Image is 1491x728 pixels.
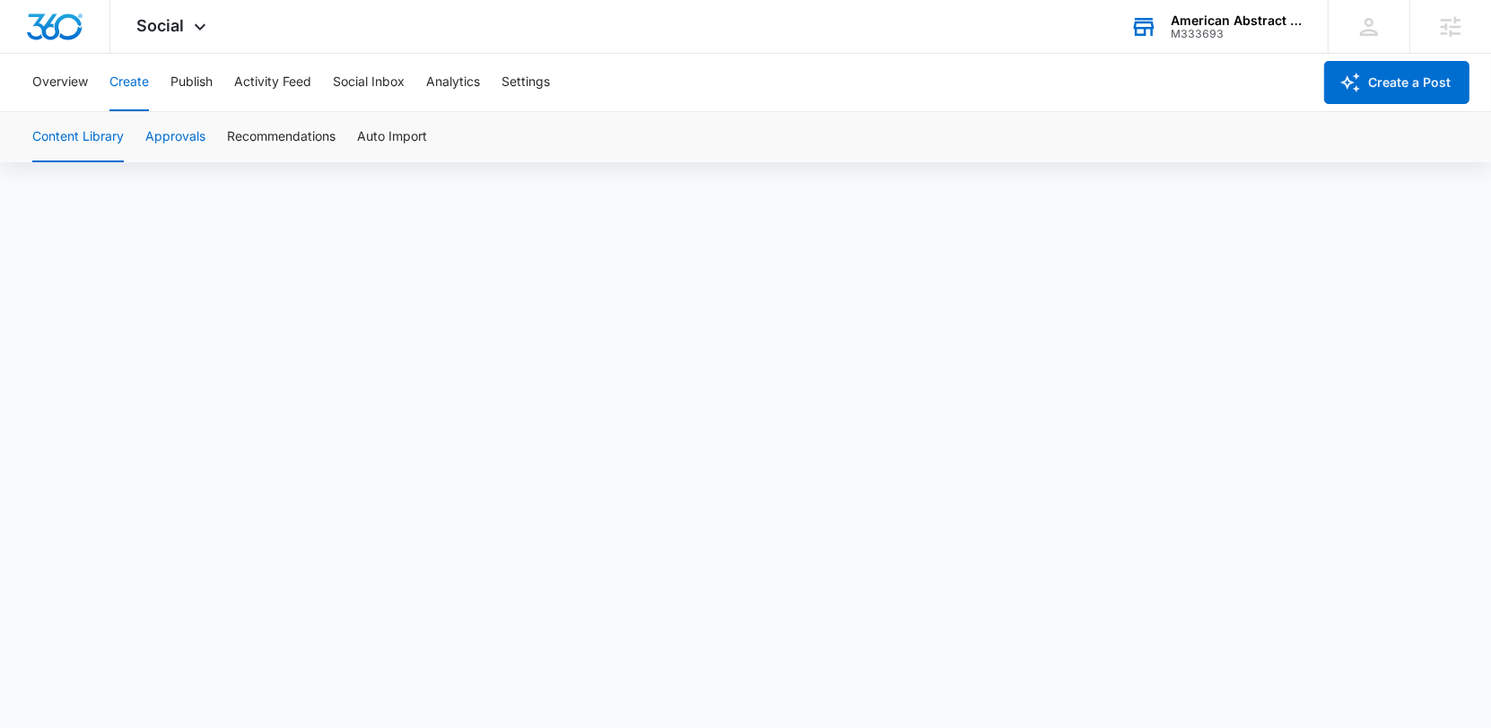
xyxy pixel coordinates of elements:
[145,112,205,162] button: Approvals
[109,54,149,111] button: Create
[426,54,480,111] button: Analytics
[170,54,213,111] button: Publish
[501,54,550,111] button: Settings
[32,54,88,111] button: Overview
[1324,61,1469,104] button: Create a Post
[32,112,124,162] button: Content Library
[357,112,427,162] button: Auto Import
[227,112,336,162] button: Recommendations
[1171,13,1302,28] div: account name
[333,54,405,111] button: Social Inbox
[1171,28,1302,40] div: account id
[137,16,185,35] span: Social
[234,54,311,111] button: Activity Feed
